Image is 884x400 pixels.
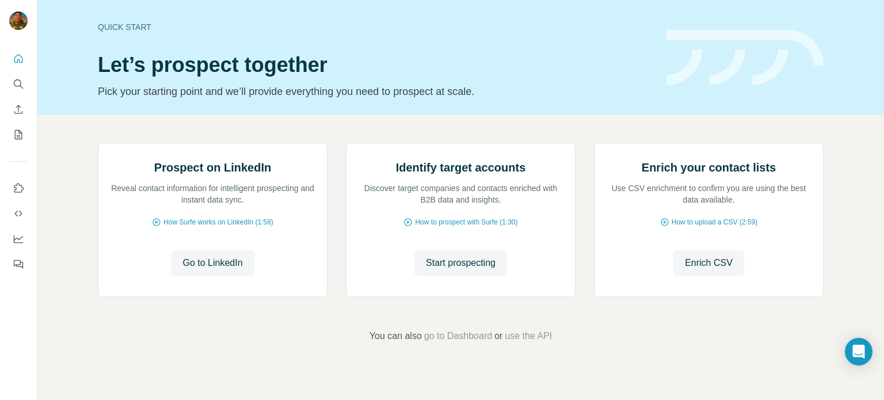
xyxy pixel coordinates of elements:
span: How to prospect with Surfe (1:30) [415,217,517,227]
div: Open Intercom Messenger [845,338,872,365]
p: Use CSV enrichment to confirm you are using the best data available. [606,182,811,205]
button: Dashboard [9,228,28,249]
h2: Identify target accounts [396,159,526,176]
span: Enrich CSV [685,256,733,270]
h1: Let’s prospect together [98,54,653,77]
p: Reveal contact information for intelligent prospecting and instant data sync. [110,182,315,205]
img: Avatar [9,12,28,30]
span: You can also [369,329,422,343]
div: Quick start [98,21,653,33]
button: Use Surfe on LinkedIn [9,178,28,199]
span: How Surfe works on LinkedIn (1:58) [163,217,273,227]
button: use the API [505,329,552,343]
span: or [494,329,502,343]
img: banner [666,30,824,86]
p: Pick your starting point and we’ll provide everything you need to prospect at scale. [98,83,653,100]
button: go to Dashboard [424,329,492,343]
button: Enrich CSV [673,250,744,276]
button: Go to LinkedIn [171,250,254,276]
h2: Prospect on LinkedIn [154,159,271,176]
button: Use Surfe API [9,203,28,224]
button: Start prospecting [414,250,507,276]
button: Enrich CSV [9,99,28,120]
button: Quick start [9,48,28,69]
span: Go to LinkedIn [182,256,242,270]
button: Search [9,74,28,94]
p: Discover target companies and contacts enriched with B2B data and insights. [358,182,563,205]
h2: Enrich your contact lists [642,159,776,176]
span: Start prospecting [426,256,496,270]
button: My lists [9,124,28,145]
button: Feedback [9,254,28,275]
span: How to upload a CSV (2:59) [672,217,757,227]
